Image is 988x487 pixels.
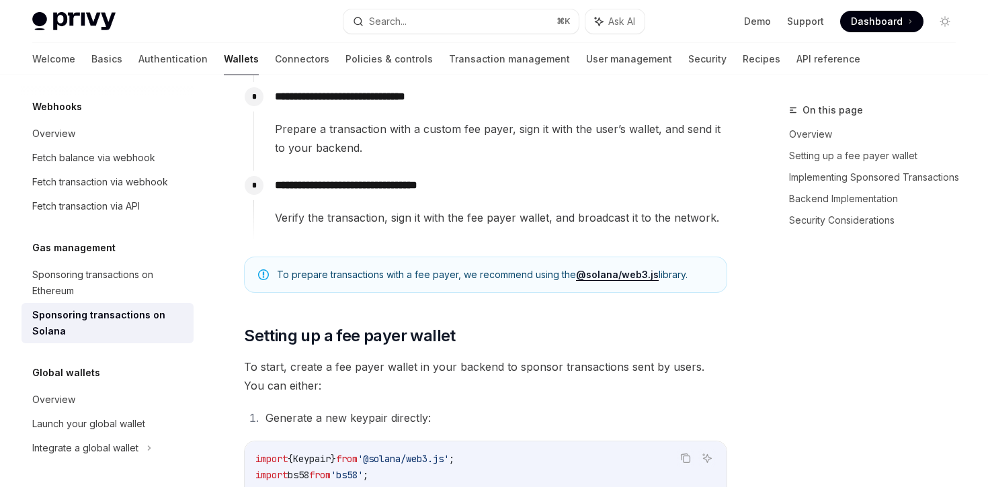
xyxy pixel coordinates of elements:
div: Overview [32,126,75,142]
a: Support [787,15,824,28]
a: Connectors [275,43,329,75]
a: Basics [91,43,122,75]
a: Dashboard [840,11,923,32]
a: Launch your global wallet [22,412,194,436]
a: Implementing Sponsored Transactions [789,167,966,188]
a: Fetch transaction via webhook [22,170,194,194]
a: Transaction management [449,43,570,75]
span: ⌘ K [557,16,571,27]
a: Recipes [743,43,780,75]
div: Fetch balance via webhook [32,150,155,166]
a: API reference [796,43,860,75]
span: { [288,453,293,465]
div: Fetch transaction via webhook [32,174,168,190]
a: Security [688,43,727,75]
h5: Webhooks [32,99,82,115]
span: Dashboard [851,15,903,28]
a: Authentication [138,43,208,75]
img: light logo [32,12,116,31]
svg: Note [258,269,269,280]
button: Toggle dark mode [934,11,956,32]
div: Overview [32,392,75,408]
a: Fetch balance via webhook [22,146,194,170]
a: @solana/web3.js [576,269,659,281]
span: 'bs58' [331,469,363,481]
span: '@solana/web3.js' [358,453,449,465]
a: Sponsoring transactions on Ethereum [22,263,194,303]
span: bs58 [288,469,309,481]
h5: Global wallets [32,365,100,381]
div: Launch your global wallet [32,416,145,432]
span: To prepare transactions with a fee payer, we recommend using the library. [277,268,713,281]
a: Wallets [224,43,259,75]
span: from [309,469,331,481]
span: Setting up a fee payer wallet [244,325,456,347]
span: from [336,453,358,465]
span: ; [363,469,368,481]
a: Demo [744,15,771,28]
a: Security Considerations [789,210,966,231]
button: Copy the contents from the code block [677,449,694,467]
a: Welcome [32,43,75,75]
div: Fetch transaction via API [32,198,140,214]
a: Fetch transaction via API [22,194,194,218]
span: import [255,453,288,465]
a: Overview [22,122,194,146]
button: Ask AI [698,449,716,467]
a: Backend Implementation [789,188,966,210]
div: Sponsoring transactions on Ethereum [32,267,186,299]
h5: Gas management [32,240,116,256]
span: } [331,453,336,465]
li: Generate a new keypair directly: [261,408,727,427]
span: ; [449,453,454,465]
div: Integrate a global wallet [32,440,138,456]
button: Search...⌘K [343,9,578,34]
span: import [255,469,288,481]
span: Keypair [293,453,331,465]
div: Sponsoring transactions on Solana [32,307,186,339]
span: On this page [802,102,863,118]
span: Verify the transaction, sign it with the fee payer wallet, and broadcast it to the network. [275,208,727,227]
a: Overview [22,388,194,412]
a: User management [586,43,672,75]
a: Setting up a fee payer wallet [789,145,966,167]
button: Ask AI [585,9,645,34]
div: Search... [369,13,407,30]
span: Ask AI [608,15,635,28]
a: Overview [789,124,966,145]
span: To start, create a fee payer wallet in your backend to sponsor transactions sent by users. You ca... [244,357,727,395]
a: Policies & controls [345,43,433,75]
span: Prepare a transaction with a custom fee payer, sign it with the user’s wallet, and send it to you... [275,120,727,157]
a: Sponsoring transactions on Solana [22,303,194,343]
